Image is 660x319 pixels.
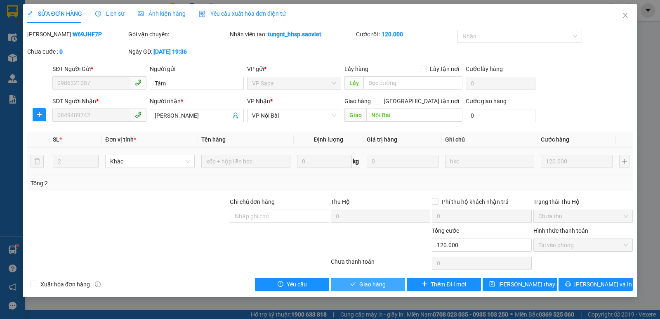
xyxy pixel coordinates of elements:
[252,77,336,90] span: VP Sapa
[199,10,286,17] span: Yêu cầu xuất hóa đơn điện tử
[344,109,366,122] span: Giao
[33,111,45,118] span: plus
[27,30,127,39] div: [PERSON_NAME]:
[199,11,205,17] img: icon
[27,11,33,17] span: edit
[128,30,228,39] div: Gói vận chuyển:
[533,197,633,206] div: Trạng thái Thu Hộ
[59,48,63,55] b: 0
[110,155,189,168] span: Khác
[541,155,613,168] input: 0
[232,112,239,119] span: user-add
[252,109,336,122] span: VP Nội Bài
[344,76,363,90] span: Lấy
[247,64,341,73] div: VP gửi
[614,4,637,27] button: Close
[27,10,82,17] span: SỬA ĐƠN HÀNG
[33,108,46,121] button: plus
[438,197,512,206] span: Phí thu hộ khách nhận trả
[255,278,329,291] button: exclamation-circleYêu cầu
[230,210,329,223] input: Ghi chú đơn hàng
[247,98,270,104] span: VP Nhận
[574,280,632,289] span: [PERSON_NAME] và In
[31,179,255,188] div: Tổng: 2
[52,97,146,106] div: SĐT Người Nhận
[422,281,427,288] span: plus
[533,227,588,234] label: Hình thức thanh toán
[95,281,101,287] span: info-circle
[135,79,141,86] span: phone
[330,257,431,272] div: Chưa thanh toán
[622,12,629,19] span: close
[201,136,226,143] span: Tên hàng
[407,278,481,291] button: plusThêm ĐH mới
[105,136,136,143] span: Đơn vị tính
[431,280,466,289] span: Thêm ĐH mới
[367,155,438,168] input: 0
[445,155,534,168] input: Ghi Chú
[466,66,503,72] label: Cước lấy hàng
[344,66,368,72] span: Lấy hàng
[153,48,187,55] b: [DATE] 19:36
[538,210,628,222] span: Chưa thu
[37,280,93,289] span: Xuất hóa đơn hàng
[150,97,244,106] div: Người nhận
[363,76,463,90] input: Dọc đường
[466,77,535,90] input: Cước lấy hàng
[230,30,355,39] div: Nhân viên tạo:
[538,239,628,251] span: Tại văn phòng
[95,10,125,17] span: Lịch sử
[541,136,569,143] span: Cước hàng
[442,132,537,148] th: Ghi chú
[331,198,350,205] span: Thu Hộ
[366,109,463,122] input: Dọc đường
[344,98,371,104] span: Giao hàng
[352,155,360,168] span: kg
[382,31,403,38] b: 120.000
[331,278,405,291] button: checkGiao hàng
[201,155,290,168] input: VD: Bàn, Ghế
[128,47,228,56] div: Ngày GD:
[380,97,462,106] span: [GEOGRAPHIC_DATA] tận nơi
[466,98,507,104] label: Cước giao hàng
[150,64,244,73] div: Người gửi
[367,136,397,143] span: Giá trị hàng
[52,64,146,73] div: SĐT Người Gửi
[27,47,127,56] div: Chưa cước :
[356,30,455,39] div: Cước rồi :
[95,11,101,17] span: clock-circle
[432,227,459,234] span: Tổng cước
[135,111,141,118] span: phone
[489,281,495,288] span: save
[138,11,144,17] span: picture
[268,31,321,38] b: tungnt_hhsp.saoviet
[314,136,343,143] span: Định lượng
[565,281,571,288] span: printer
[138,10,186,17] span: Ảnh kiện hàng
[483,278,557,291] button: save[PERSON_NAME] thay đổi
[359,280,386,289] span: Giao hàng
[498,280,564,289] span: [PERSON_NAME] thay đổi
[287,280,307,289] span: Yêu cầu
[466,109,535,122] input: Cước giao hàng
[230,198,275,205] label: Ghi chú đơn hàng
[619,155,629,168] button: plus
[350,281,356,288] span: check
[278,281,283,288] span: exclamation-circle
[73,31,102,38] b: W69JHF7P
[31,155,44,168] button: delete
[53,136,59,143] span: SL
[559,278,633,291] button: printer[PERSON_NAME] và In
[427,64,462,73] span: Lấy tận nơi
